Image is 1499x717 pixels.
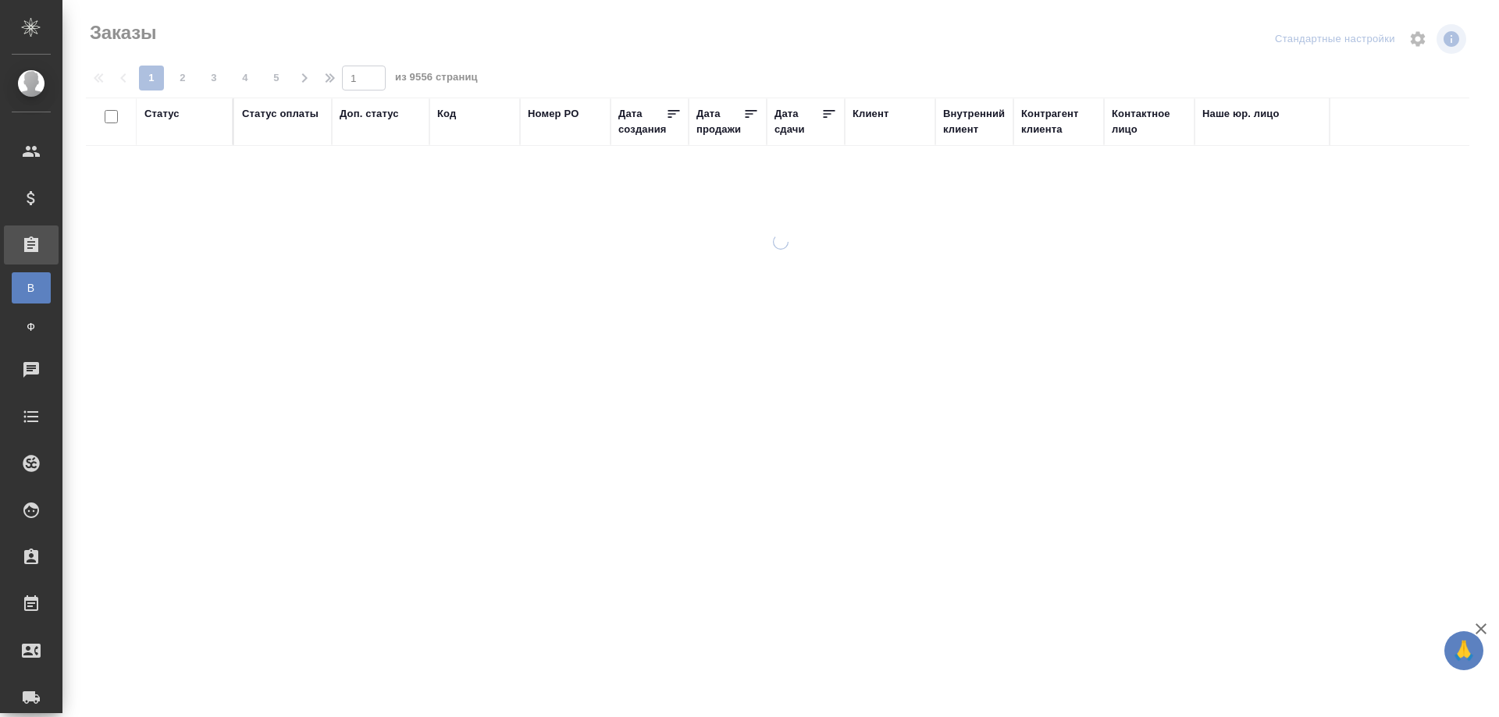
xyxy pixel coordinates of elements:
[437,106,456,122] div: Код
[20,319,43,335] span: Ф
[12,311,51,343] a: Ф
[1112,106,1187,137] div: Контактное лицо
[1021,106,1096,137] div: Контрагент клиента
[1451,634,1477,667] span: 🙏
[242,106,319,122] div: Статус оплаты
[943,106,1006,137] div: Внутренний клиент
[696,106,743,137] div: Дата продажи
[20,280,43,296] span: В
[144,106,180,122] div: Статус
[12,272,51,303] a: В
[1202,106,1280,122] div: Наше юр. лицо
[340,106,399,122] div: Доп. статус
[774,106,821,137] div: Дата сдачи
[528,106,579,122] div: Номер PO
[618,106,666,137] div: Дата создания
[853,106,888,122] div: Клиент
[1444,631,1483,670] button: 🙏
